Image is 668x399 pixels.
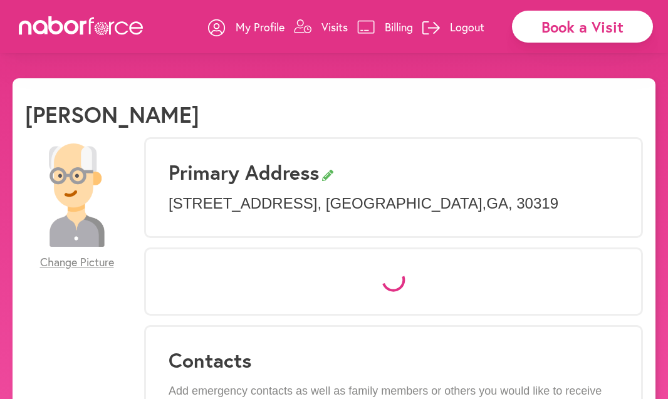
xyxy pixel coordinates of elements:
[25,101,199,128] h1: [PERSON_NAME]
[294,8,348,46] a: Visits
[357,8,413,46] a: Billing
[512,11,653,43] div: Book a Visit
[25,143,128,247] img: 28479a6084c73c1d882b58007db4b51f.png
[169,160,618,184] h3: Primary Address
[236,19,284,34] p: My Profile
[208,8,284,46] a: My Profile
[40,256,114,269] span: Change Picture
[169,195,618,213] p: [STREET_ADDRESS] , [GEOGRAPHIC_DATA] , GA , 30319
[321,19,348,34] p: Visits
[385,19,413,34] p: Billing
[450,19,484,34] p: Logout
[422,8,484,46] a: Logout
[169,348,618,372] h3: Contacts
